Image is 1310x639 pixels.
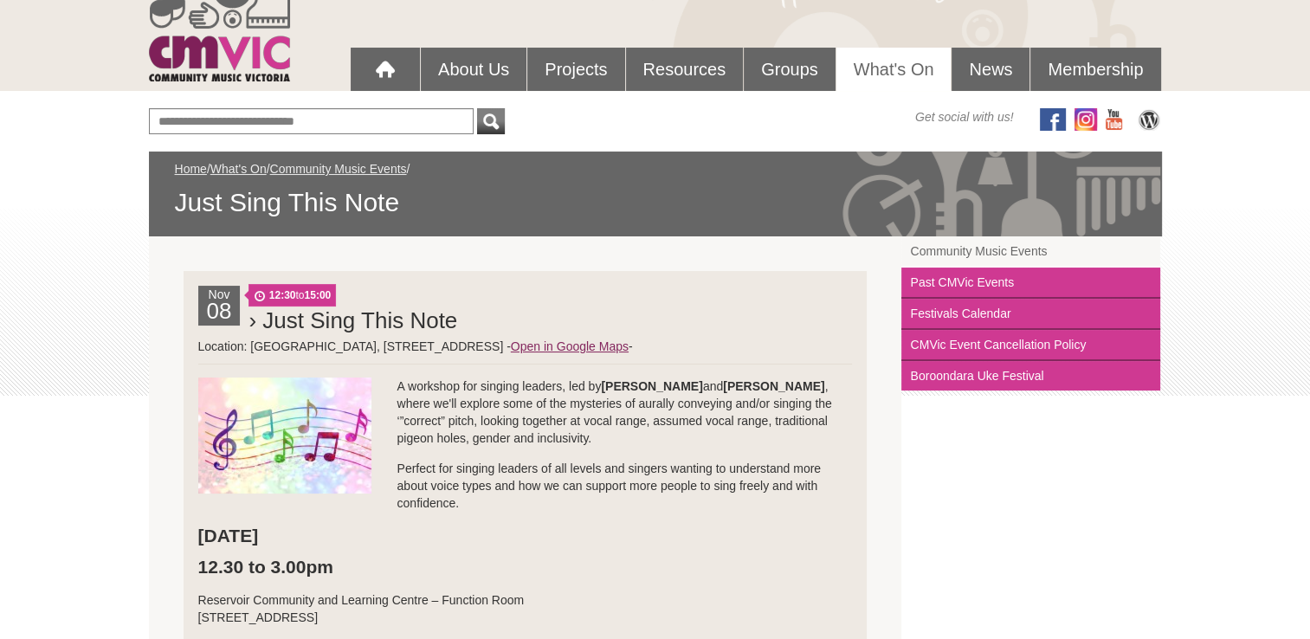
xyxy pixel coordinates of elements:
[198,460,853,512] p: Perfect for singing leaders of all levels and singers wanting to understand more about voice type...
[304,289,331,301] strong: 15:00
[626,48,744,91] a: Resources
[421,48,526,91] a: About Us
[744,48,836,91] a: Groups
[527,48,624,91] a: Projects
[901,299,1160,330] a: Festivals Calendar
[175,186,1136,219] span: Just Sing This Note
[198,378,371,494] img: Rainbow-notes.jpg
[836,48,952,91] a: What's On
[270,162,407,176] a: Community Music Events
[210,162,267,176] a: What's On
[915,108,1014,126] span: Get social with us!
[511,339,629,353] a: Open in Google Maps
[198,591,853,626] p: Reservoir Community and Learning Centre – Function Room [STREET_ADDRESS]
[901,361,1160,390] a: Boroondara Uke Festival
[175,160,1136,219] div: / / /
[901,268,1160,299] a: Past CMVic Events
[1074,108,1097,131] img: icon-instagram.png
[723,379,824,393] strong: [PERSON_NAME]
[248,303,852,338] h2: › Just Sing This Note
[175,162,207,176] a: Home
[198,378,853,447] p: A workshop for singing leaders, led by and , where we'll explore some of the mysteries of aurally...
[1136,108,1162,131] img: CMVic Blog
[601,379,702,393] strong: [PERSON_NAME]
[269,289,296,301] strong: 12:30
[248,284,336,307] span: to
[198,526,259,545] strong: [DATE]
[203,303,236,326] h2: 08
[198,557,333,577] strong: 12.30 to 3.00pm
[901,330,1160,361] a: CMVic Event Cancellation Policy
[198,286,241,326] div: Nov
[952,48,1029,91] a: News
[1030,48,1160,91] a: Membership
[901,236,1160,268] a: Community Music Events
